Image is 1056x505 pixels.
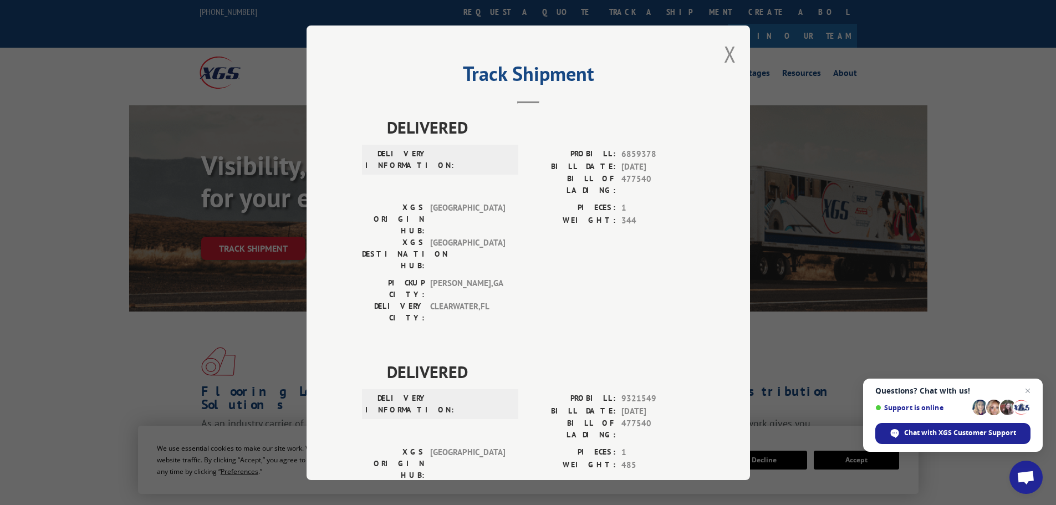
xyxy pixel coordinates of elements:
span: 344 [621,214,695,227]
label: BILL OF LADING: [528,173,616,196]
label: DELIVERY CITY: [362,300,425,324]
span: DELIVERED [387,359,695,384]
div: Chat with XGS Customer Support [875,423,1031,444]
span: [GEOGRAPHIC_DATA] [430,446,505,481]
span: 477540 [621,417,695,441]
label: PICKUP CITY: [362,277,425,300]
span: Chat with XGS Customer Support [904,428,1016,438]
span: [GEOGRAPHIC_DATA] [430,237,505,272]
label: XGS ORIGIN HUB: [362,446,425,481]
label: BILL DATE: [528,160,616,173]
label: PIECES: [528,446,616,459]
label: WEIGHT: [528,458,616,471]
span: 477540 [621,173,695,196]
span: Support is online [875,404,968,412]
label: BILL OF LADING: [528,417,616,441]
span: 1 [621,202,695,215]
div: Open chat [1009,461,1043,494]
label: WEIGHT: [528,214,616,227]
span: CLEARWATER , FL [430,300,505,324]
label: PIECES: [528,202,616,215]
h2: Track Shipment [362,66,695,87]
label: XGS DESTINATION HUB: [362,237,425,272]
label: PROBILL: [528,392,616,405]
span: Questions? Chat with us! [875,386,1031,395]
span: 485 [621,458,695,471]
label: DELIVERY INFORMATION: [365,148,428,171]
span: [GEOGRAPHIC_DATA] [430,202,505,237]
span: DELIVERED [387,115,695,140]
span: 1 [621,446,695,459]
button: Close modal [724,39,736,69]
label: BILL DATE: [528,405,616,417]
label: XGS ORIGIN HUB: [362,202,425,237]
span: [DATE] [621,160,695,173]
span: [PERSON_NAME] , GA [430,277,505,300]
label: DELIVERY INFORMATION: [365,392,428,416]
span: Close chat [1021,384,1034,397]
span: 6859378 [621,148,695,161]
span: 9321549 [621,392,695,405]
span: [DATE] [621,405,695,417]
label: PROBILL: [528,148,616,161]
